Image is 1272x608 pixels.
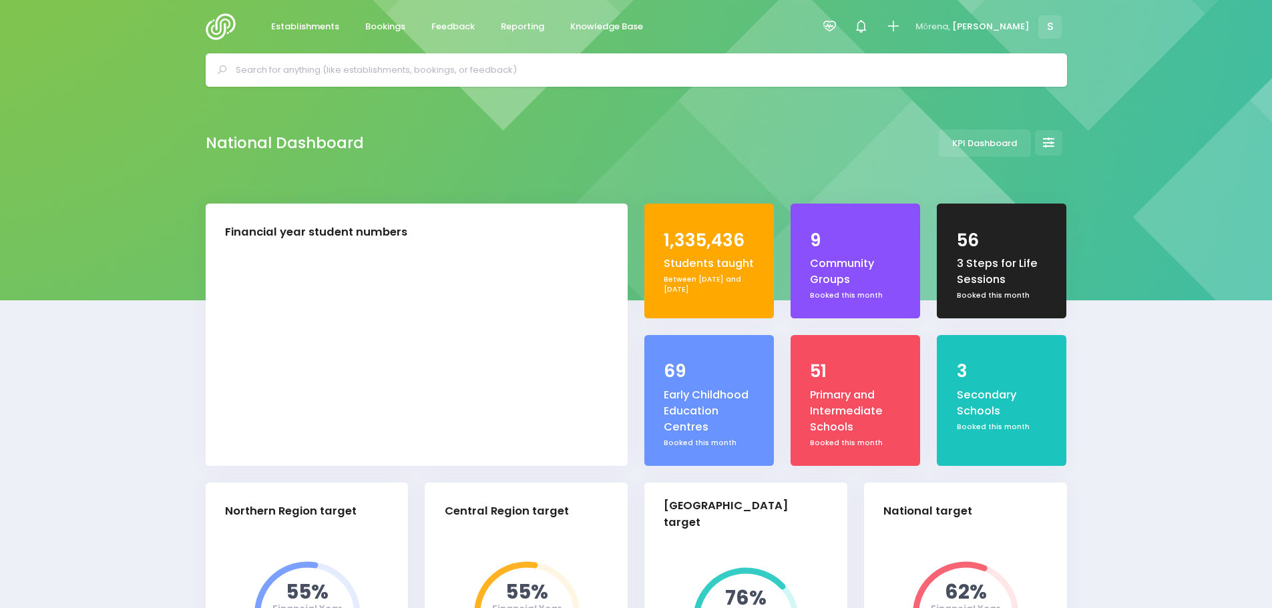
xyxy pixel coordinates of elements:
[957,387,1048,420] div: Secondary Schools
[952,20,1030,33] span: [PERSON_NAME]
[501,20,544,33] span: Reporting
[570,20,643,33] span: Knowledge Base
[957,358,1048,384] div: 3
[810,387,901,436] div: Primary and Intermediate Schools
[664,358,755,384] div: 69
[810,228,901,254] div: 9
[939,129,1031,157] a: KPI Dashboard
[490,14,556,40] a: Reporting
[810,438,901,448] div: Booked this month
[365,20,405,33] span: Bookings
[664,256,755,272] div: Students taught
[431,20,475,33] span: Feedback
[206,134,364,152] h2: National Dashboard
[421,14,486,40] a: Feedback
[957,422,1048,432] div: Booked this month
[271,20,339,33] span: Establishments
[260,14,351,40] a: Establishments
[883,503,972,520] div: National target
[225,503,357,520] div: Northern Region target
[664,228,755,254] div: 1,335,436
[957,228,1048,254] div: 56
[664,274,755,295] div: Between [DATE] and [DATE]
[225,224,407,241] div: Financial year student numbers
[957,256,1048,288] div: 3 Steps for Life Sessions
[810,256,901,288] div: Community Groups
[236,60,1048,80] input: Search for anything (like establishments, bookings, or feedback)
[1038,15,1062,39] span: S
[206,13,244,40] img: Logo
[664,438,755,448] div: Booked this month
[810,290,901,301] div: Booked this month
[957,290,1048,301] div: Booked this month
[355,14,417,40] a: Bookings
[810,358,901,384] div: 51
[445,503,569,520] div: Central Region target
[915,20,950,33] span: Mōrena,
[664,387,755,436] div: Early Childhood Education Centres
[560,14,654,40] a: Knowledge Base
[664,498,817,531] div: [GEOGRAPHIC_DATA] target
